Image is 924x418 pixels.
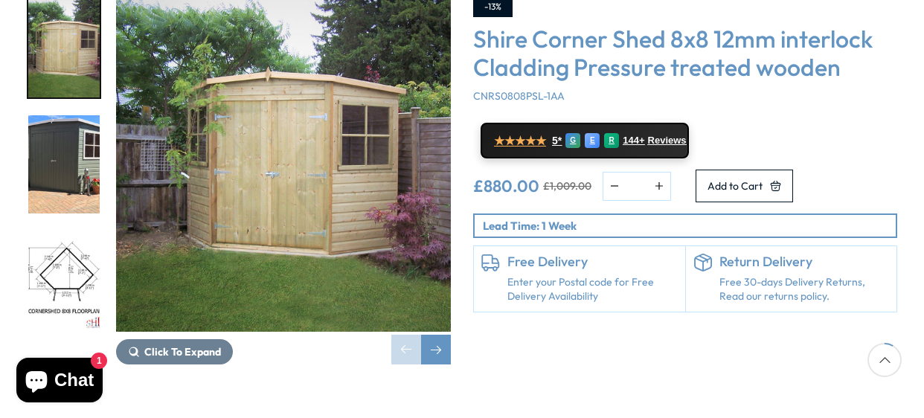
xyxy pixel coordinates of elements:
h3: Shire Corner Shed 8x8 12mm interlock Cladding Pressure treated wooden [473,25,897,82]
p: Free 30-days Delivery Returns, Read our returns policy. [719,275,890,304]
img: Cornershed8x8FLOORPLAN_200x200.jpg [28,231,100,330]
span: Click To Expand [144,345,221,358]
span: CNRS0808PSL-1AA [473,89,565,103]
img: 7x7_8x8PressureTreatedCornerShed_Painted_200x200.jpg [28,115,100,214]
div: 2 / 11 [27,114,101,216]
div: 3 / 11 [27,230,101,332]
button: Add to Cart [696,170,793,202]
span: Add to Cart [708,181,763,191]
div: Next slide [421,335,451,364]
del: £1,009.00 [543,181,591,191]
div: R [604,133,619,148]
h6: Return Delivery [719,254,890,270]
div: G [565,133,580,148]
ins: £880.00 [473,178,539,194]
div: E [585,133,600,148]
p: Lead Time: 1 Week [483,218,896,234]
span: Reviews [648,135,687,147]
span: ★★★★★ [494,134,546,148]
span: 144+ [623,135,644,147]
h6: Free Delivery [507,254,678,270]
a: Enter your Postal code for Free Delivery Availability [507,275,678,304]
button: Click To Expand [116,339,233,364]
inbox-online-store-chat: Shopify online store chat [12,358,107,406]
a: ★★★★★ 5* G E R 144+ Reviews [481,123,689,158]
div: Previous slide [391,335,421,364]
